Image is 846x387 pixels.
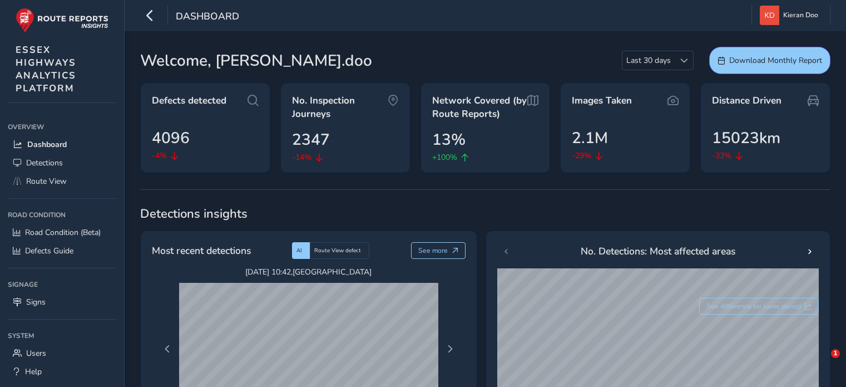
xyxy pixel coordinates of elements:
span: Route View [26,176,67,187]
a: Help [8,362,116,381]
a: Signs [8,293,116,311]
span: No. Inspection Journeys [292,94,388,120]
span: Images Taken [572,94,632,107]
span: Road Condition (Beta) [25,227,101,238]
button: See difference for same period [699,298,819,315]
span: -29% [572,150,591,161]
button: Kieran Doo [760,6,822,25]
span: Most recent detections [152,243,251,258]
span: 4096 [152,126,190,150]
span: See difference for same period [706,302,801,311]
div: Signage [8,276,116,293]
span: 1 [831,349,840,358]
a: Detections [8,154,116,172]
span: No. Detections: Most affected areas [581,244,735,258]
span: 2347 [292,128,330,151]
iframe: Intercom live chat [808,349,835,376]
button: See more [411,242,466,259]
span: Detections insights [140,205,830,222]
div: System [8,327,116,344]
span: [DATE] 10:42 , [GEOGRAPHIC_DATA] [179,267,438,277]
button: Next Page [442,341,458,357]
img: diamond-layout [760,6,779,25]
a: Route View [8,172,116,190]
span: Help [25,366,42,377]
span: Signs [26,297,46,307]
span: -33% [712,150,731,161]
a: Users [8,344,116,362]
div: AI [292,242,310,259]
span: Detections [26,158,63,168]
span: Network Covered (by Route Reports) [432,94,528,120]
span: Dashboard [27,139,67,150]
span: Distance Driven [712,94,781,107]
a: Dashboard [8,135,116,154]
span: AI [296,247,302,254]
span: Defects Guide [25,246,73,256]
div: Road Condition [8,207,116,223]
span: Dashboard [176,9,239,25]
span: Defects detected [152,94,226,107]
span: -14% [292,151,311,163]
span: Welcome, [PERSON_NAME].doo [140,49,372,72]
span: Kieran Doo [783,6,818,25]
span: Route View defect [314,247,361,254]
span: ESSEX HIGHWAYS ANALYTICS PLATFORM [16,43,76,95]
span: 13% [432,128,466,151]
button: Download Monthly Report [709,47,830,74]
img: rr logo [16,8,108,33]
div: Overview [8,119,116,135]
span: Last 30 days [622,51,675,70]
span: Download Monthly Report [729,55,822,66]
a: Road Condition (Beta) [8,223,116,242]
span: Users [26,348,46,359]
span: -4% [152,150,167,161]
div: Route View defect [310,242,369,259]
span: 15023km [712,126,780,150]
span: 2.1M [572,126,608,150]
span: See more [418,246,448,255]
span: +100% [432,151,457,163]
button: Previous Page [160,341,175,357]
a: Defects Guide [8,242,116,260]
